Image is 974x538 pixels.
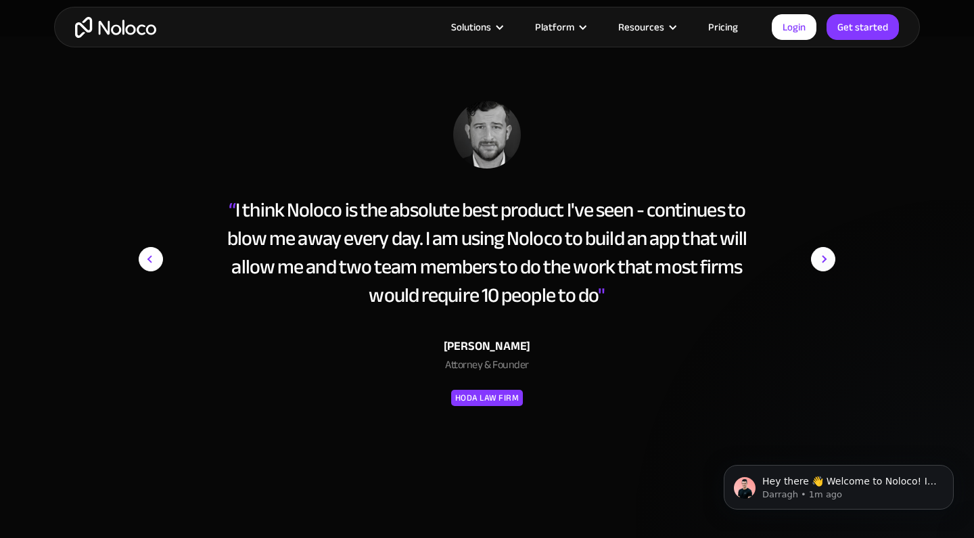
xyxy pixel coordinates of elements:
[518,18,601,36] div: Platform
[827,14,899,40] a: Get started
[229,191,235,229] span: “
[210,336,764,357] div: [PERSON_NAME]
[210,196,764,309] div: I think Noloco is the absolute best product I've seen - continues to blow me away every day. I am...
[210,357,764,380] div: Attorney & Founder
[781,101,835,465] div: next slide
[139,101,193,465] div: previous slide
[139,101,835,408] div: 3 of 15
[451,18,491,36] div: Solutions
[598,276,605,314] span: "
[455,390,519,406] div: Hoda Law Firm
[75,17,156,38] a: home
[535,18,574,36] div: Platform
[601,18,691,36] div: Resources
[618,18,664,36] div: Resources
[434,18,518,36] div: Solutions
[772,14,816,40] a: Login
[703,436,974,531] iframe: Intercom notifications message
[139,101,835,465] div: carousel
[691,18,755,36] a: Pricing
